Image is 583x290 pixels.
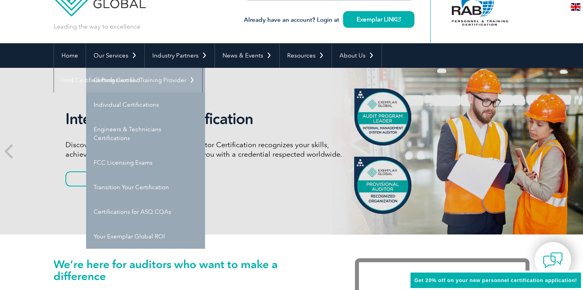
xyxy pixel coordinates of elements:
[543,250,563,270] img: contact-chat.png
[343,11,414,28] a: Exemplar LINK
[414,277,577,283] span: Get 20% off on your new personnel certification application!
[65,110,363,128] h2: Internal Auditor Certification
[54,68,202,92] a: Find Certified Professional / Training Provider
[280,43,332,68] a: Resources
[65,171,148,186] a: Learn More
[397,17,401,21] img: open_square.png
[86,117,205,150] a: Engineers & Technicians Certifications
[244,15,414,25] h3: Already have an account? Login at
[65,140,363,159] p: Discover how our redesigned Internal Auditor Certification recognizes your skills, achievements, ...
[86,200,205,224] a: Certifications for ASQ CQAs
[86,43,144,68] a: Our Services
[145,43,215,68] a: Industry Partners
[86,92,205,117] a: Individual Certifications
[215,43,279,68] a: News & Events
[54,258,331,282] h1: We’re here for auditors who want to make a difference
[86,150,205,175] a: FCC Licensing Exams
[571,3,581,11] img: en
[332,43,382,68] a: About Us
[86,175,205,200] a: Transition Your Certification
[54,22,140,31] p: Leading the way to excellence
[86,224,205,249] a: Your Exemplar Global ROI
[54,43,86,68] a: Home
